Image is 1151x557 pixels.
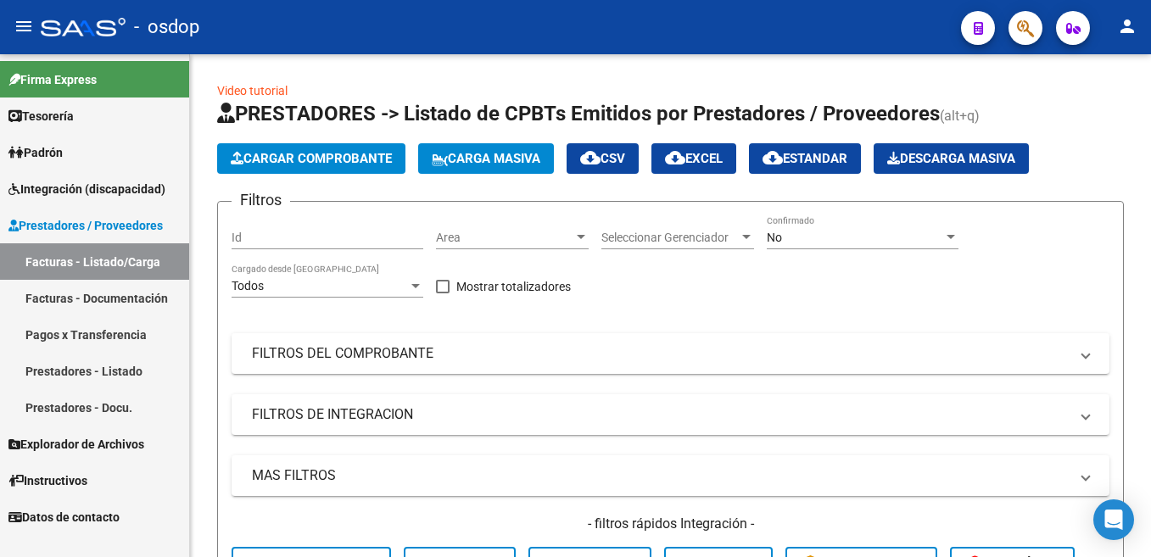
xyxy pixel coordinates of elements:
[763,148,783,168] mat-icon: cloud_download
[232,515,1109,533] h4: - filtros rápidos Integración -
[232,333,1109,374] mat-expansion-panel-header: FILTROS DEL COMPROBANTE
[231,151,392,166] span: Cargar Comprobante
[8,471,87,490] span: Instructivos
[456,276,571,297] span: Mostrar totalizadores
[763,151,847,166] span: Estandar
[8,180,165,198] span: Integración (discapacidad)
[580,151,625,166] span: CSV
[14,16,34,36] mat-icon: menu
[767,231,782,244] span: No
[232,394,1109,435] mat-expansion-panel-header: FILTROS DE INTEGRACION
[580,148,601,168] mat-icon: cloud_download
[749,143,861,174] button: Estandar
[8,70,97,89] span: Firma Express
[217,102,940,125] span: PRESTADORES -> Listado de CPBTs Emitidos por Prestadores / Proveedores
[601,231,739,245] span: Seleccionar Gerenciador
[252,405,1069,424] mat-panel-title: FILTROS DE INTEGRACION
[874,143,1029,174] button: Descarga Masiva
[418,143,554,174] button: Carga Masiva
[232,188,290,212] h3: Filtros
[8,508,120,526] span: Datos de contacto
[436,231,573,245] span: Area
[232,455,1109,496] mat-expansion-panel-header: MAS FILTROS
[1093,499,1134,540] div: Open Intercom Messenger
[8,435,144,454] span: Explorador de Archivos
[252,344,1069,363] mat-panel-title: FILTROS DEL COMPROBANTE
[665,148,685,168] mat-icon: cloud_download
[1117,16,1137,36] mat-icon: person
[8,107,74,125] span: Tesorería
[665,151,723,166] span: EXCEL
[567,143,639,174] button: CSV
[8,143,63,162] span: Padrón
[432,151,540,166] span: Carga Masiva
[134,8,199,46] span: - osdop
[252,466,1069,485] mat-panel-title: MAS FILTROS
[8,216,163,235] span: Prestadores / Proveedores
[232,279,264,292] span: Todos
[874,143,1029,174] app-download-masive: Descarga masiva de comprobantes (adjuntos)
[217,143,405,174] button: Cargar Comprobante
[940,108,980,124] span: (alt+q)
[887,151,1015,166] span: Descarga Masiva
[651,143,736,174] button: EXCEL
[217,84,288,97] a: Video tutorial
